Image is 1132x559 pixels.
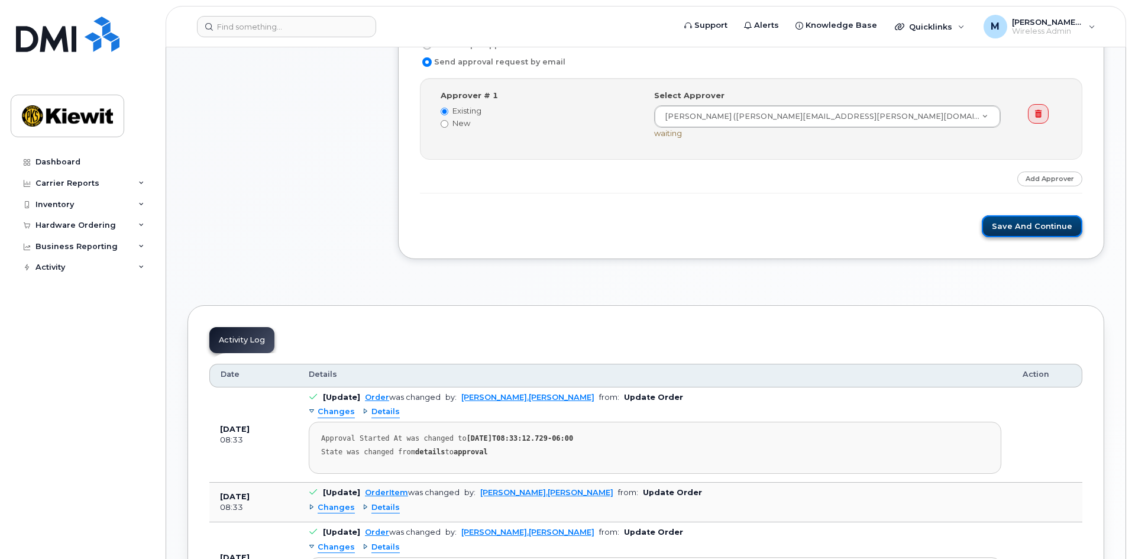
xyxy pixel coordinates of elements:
[754,20,779,31] span: Alerts
[441,105,636,117] label: Existing
[806,20,877,31] span: Knowledge Base
[323,393,360,402] b: [Update]
[365,393,389,402] a: Order
[220,435,287,445] div: 08:33
[991,20,1000,34] span: M
[975,15,1104,38] div: Melissa.Arnsdorff
[599,528,619,537] span: from:
[909,22,952,31] span: Quicklinks
[323,528,360,537] b: [Update]
[1012,17,1083,27] span: [PERSON_NAME].[PERSON_NAME]
[1017,172,1082,186] a: Add Approver
[643,488,702,497] b: Update Order
[676,14,736,37] a: Support
[220,425,250,434] b: [DATE]
[654,90,725,101] label: Select Approver
[318,542,355,553] span: Changes
[441,90,498,101] label: Approver # 1
[441,108,448,115] input: Existing
[197,16,376,37] input: Find something...
[309,369,337,380] span: Details
[618,488,638,497] span: from:
[655,106,1000,127] a: [PERSON_NAME] ([PERSON_NAME][EMAIL_ADDRESS][PERSON_NAME][DOMAIN_NAME])
[467,434,574,442] strong: [DATE]T08:33:12.729-06:00
[441,120,448,128] input: New
[365,488,460,497] div: was changed
[220,492,250,501] b: [DATE]
[599,393,619,402] span: from:
[624,393,683,402] b: Update Order
[454,448,488,456] strong: approval
[787,14,885,37] a: Knowledge Base
[415,448,445,456] strong: details
[220,502,287,513] div: 08:33
[321,434,989,443] div: Approval Started At was changed to
[365,528,441,537] div: was changed
[422,57,432,67] input: Send approval request by email
[371,502,400,513] span: Details
[461,393,594,402] a: [PERSON_NAME].[PERSON_NAME]
[1012,364,1082,387] th: Action
[371,406,400,418] span: Details
[1081,508,1123,550] iframe: Messenger Launcher
[887,15,973,38] div: Quicklinks
[658,111,982,122] span: [PERSON_NAME] ([PERSON_NAME][EMAIL_ADDRESS][PERSON_NAME][DOMAIN_NAME])
[982,215,1082,237] button: Save and Continue
[221,369,240,380] span: Date
[318,502,355,513] span: Changes
[365,528,389,537] a: Order
[445,393,457,402] span: by:
[736,14,787,37] a: Alerts
[441,118,636,129] label: New
[318,406,355,418] span: Changes
[624,528,683,537] b: Update Order
[445,528,457,537] span: by:
[371,542,400,553] span: Details
[464,488,476,497] span: by:
[321,448,989,457] div: State was changed from to
[365,488,408,497] a: OrderItem
[365,393,441,402] div: was changed
[461,528,594,537] a: [PERSON_NAME].[PERSON_NAME]
[480,488,613,497] a: [PERSON_NAME].[PERSON_NAME]
[654,128,682,138] span: waiting
[1012,27,1083,36] span: Wireless Admin
[420,55,565,69] label: Send approval request by email
[694,20,727,31] span: Support
[323,488,360,497] b: [Update]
